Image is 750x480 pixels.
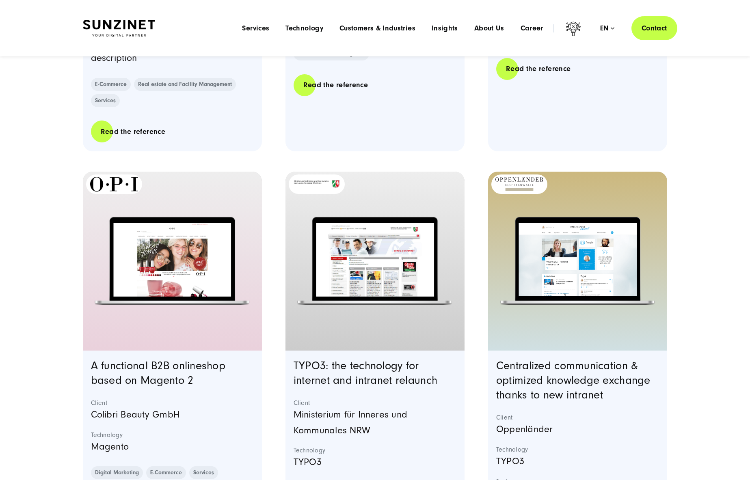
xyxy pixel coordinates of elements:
[294,211,456,311] img: placeholder-macbook.png
[496,359,651,401] a: Centralized communication & optimized knowledge exchange thanks to new intranet
[91,120,175,143] a: Read the reference
[242,24,269,32] a: Services
[91,399,254,407] strong: Client
[83,20,155,37] img: SUNZINET Full Service Digital Agentur
[83,172,262,351] a: Featured image: - Read full post: Colibri Beauty | Onlineshop Magento 2 | SUNZINET
[91,359,226,387] a: A functional B2B onlineshop based on Magento 2
[134,78,236,91] a: Real estate and Facility Management
[91,439,254,454] p: Magento
[92,211,253,311] img: placeholder-macbook.png
[497,211,658,311] img: placeholder-macbook.png
[294,446,457,454] strong: Technology
[496,454,659,469] p: TYPO3
[91,78,131,91] a: E-Commerce
[294,359,437,387] a: TYPO3: the technology for internet and intranet relaunch
[496,57,580,80] a: Read the reference
[90,177,138,192] img: OPI_logo
[91,407,254,422] p: Colibri Beauty GmbH
[631,16,677,40] a: Contact
[91,466,143,479] a: Digital Marketing
[91,50,254,66] p: description
[496,422,659,437] p: Oppenländer
[496,413,659,422] strong: Client
[294,407,457,438] p: Ministerium für Inneres und Kommunales NRW
[496,446,659,454] strong: Technology
[600,24,614,32] div: en
[146,466,186,479] a: E-Commerce
[294,73,378,97] a: Read the reference
[285,24,323,32] a: Technology
[91,94,120,107] a: Services
[293,179,341,189] img: Ministerium_logo_NRW
[432,24,458,32] a: Insights
[91,431,254,439] strong: Technology
[488,172,668,351] a: Featured image: - Read full post: Oppenländer | Intranet | SUNZINET
[294,454,457,470] p: TYPO3
[189,466,218,479] a: Services
[474,24,504,32] a: About Us
[294,399,457,407] strong: Client
[285,172,465,351] a: Featured image: - Read full post: Ministerium für Inneres & Kommunales NRW | Intranet Relauch | S...
[339,24,415,32] a: Customers & Industries
[521,24,543,32] a: Career
[495,177,543,190] img: logo_oppenländer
